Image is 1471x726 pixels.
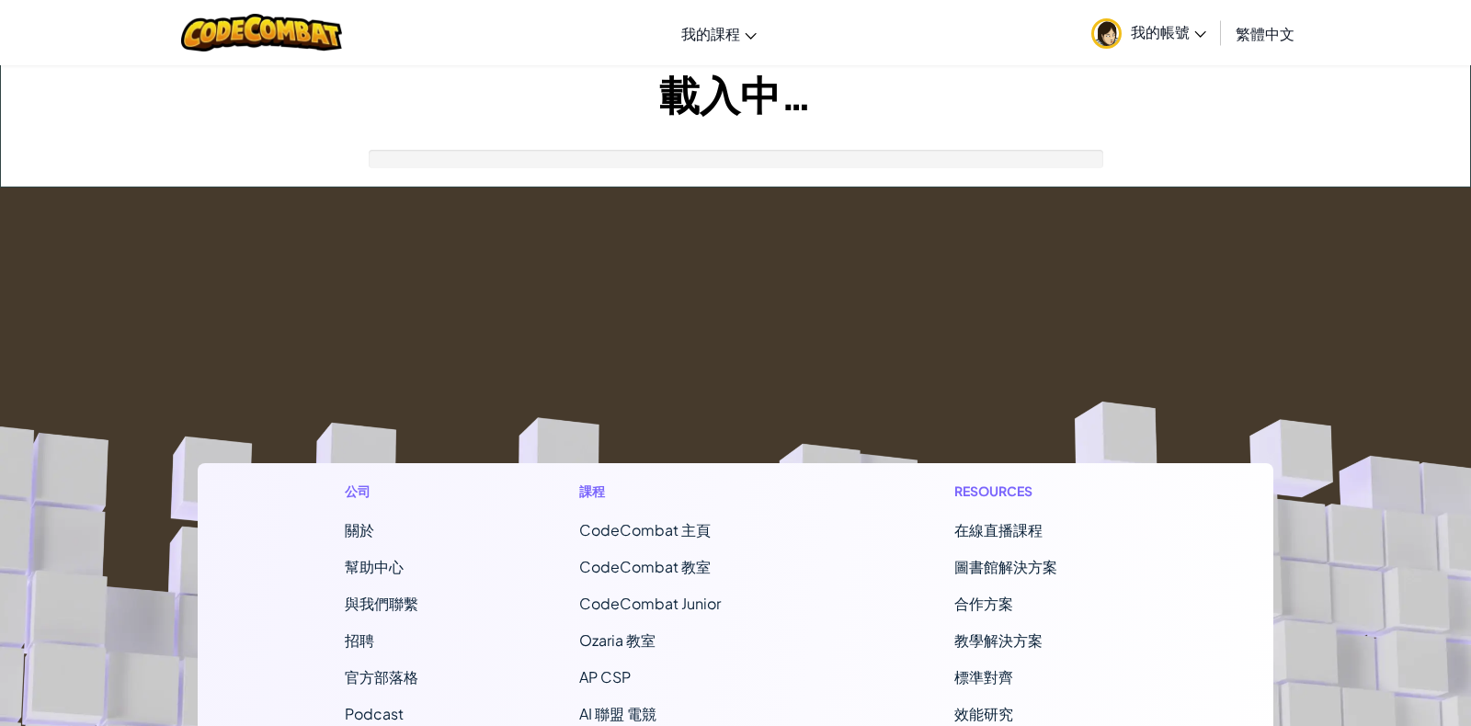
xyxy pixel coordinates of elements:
a: 我的課程 [672,8,766,58]
h1: Resources [954,482,1126,501]
a: 效能研究 [954,704,1013,723]
span: 與我們聯繫 [345,594,418,613]
a: 關於 [345,520,374,539]
img: avatar [1091,18,1122,49]
a: CodeCombat 教室 [579,557,711,576]
a: 幫助中心 [345,557,404,576]
a: 合作方案 [954,594,1013,613]
span: 我的帳號 [1131,22,1206,41]
h1: 載入中… [1,65,1470,122]
a: AP CSP [579,667,631,686]
a: 圖書館解決方案 [954,557,1057,576]
a: CodeCombat Junior [579,594,721,613]
h1: 公司 [345,482,418,501]
a: 官方部落格 [345,667,418,686]
a: 標準對齊 [954,667,1013,686]
img: CodeCombat logo [181,14,342,51]
h1: 課程 [579,482,794,501]
a: Podcast [345,704,404,723]
a: 在線直播課程 [954,520,1043,539]
span: CodeCombat 主頁 [579,520,711,539]
a: 教學解決方案 [954,630,1043,650]
a: Ozaria 教室 [579,630,656,650]
span: 繁體中文 [1236,24,1294,43]
a: AI 聯盟 電競 [579,704,656,723]
a: 我的帳號 [1082,4,1215,62]
a: 招聘 [345,630,374,650]
a: 繁體中文 [1226,8,1304,58]
span: 我的課程 [681,24,740,43]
